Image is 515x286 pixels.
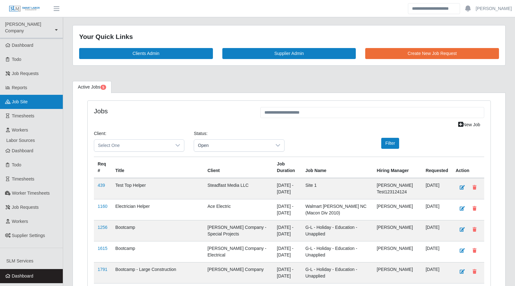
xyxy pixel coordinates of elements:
td: [DATE] [422,220,452,241]
span: Reports [12,85,27,90]
span: Dashboard [12,273,34,278]
td: [DATE] [422,241,452,262]
td: [PERSON_NAME] [373,220,422,241]
a: Clients Admin [79,48,213,59]
td: [DATE] - [DATE] [273,241,302,262]
button: Filter [381,138,399,149]
span: Todo [12,57,21,62]
span: Pending Jobs [100,85,106,90]
th: Job Name [302,157,373,178]
td: [DATE] - [DATE] [273,262,302,283]
td: Walmart [PERSON_NAME] NC (Macon Div 2010) [302,199,373,220]
span: job site [12,99,28,104]
a: 1160 [98,204,107,209]
td: Bootcamp - Large Construction [111,262,203,283]
th: Hiring Manager [373,157,422,178]
td: [DATE] [422,178,452,199]
a: New Job [454,119,484,130]
td: Bootcamp [111,220,203,241]
td: Steadfast Media LLC [204,178,273,199]
td: [DATE] - [DATE] [273,199,302,220]
a: 1791 [98,267,107,272]
span: Supplier Settings [12,233,45,238]
span: Job Requests [12,71,39,76]
td: [DATE] - [DATE] [273,220,302,241]
td: [DATE] [422,262,452,283]
td: [PERSON_NAME] [373,199,422,220]
input: Search [408,3,460,14]
a: 1615 [98,246,107,251]
a: 439 [98,183,105,188]
td: Bootcamp [111,241,203,262]
th: Req # [94,157,111,178]
span: Worker Timesheets [12,191,50,196]
td: G-L - Holiday - Education - Unapplied [302,241,373,262]
span: Dashboard [12,148,34,153]
a: [PERSON_NAME] [476,5,512,12]
span: Timesheets [12,113,35,118]
img: SLM Logo [9,5,40,12]
td: Test Top Helper [111,178,203,199]
span: Labor Sources [6,138,35,143]
td: [PERSON_NAME] Company - Special Projects [204,220,273,241]
th: Title [111,157,203,178]
td: G-L - Holiday - Education - Unapplied [302,262,373,283]
td: [DATE] - [DATE] [273,178,302,199]
a: Create New Job Request [365,48,499,59]
th: Requested [422,157,452,178]
span: Workers [12,127,28,132]
span: Dashboard [12,43,34,48]
td: Electrician Helper [111,199,203,220]
td: [PERSON_NAME] Test123124124 [373,178,422,199]
span: Todo [12,162,21,167]
td: [PERSON_NAME] [373,241,422,262]
span: Timesheets [12,176,35,181]
h4: Jobs [94,107,251,115]
a: Active Jobs [73,81,111,93]
span: SLM Services [6,258,33,263]
label: Status: [194,130,208,137]
td: Ace Electric [204,199,273,220]
span: Job Requests [12,205,39,210]
a: 1256 [98,225,107,230]
th: Job Duration [273,157,302,178]
td: [PERSON_NAME] Company [204,262,273,283]
span: Select One [94,140,171,151]
td: [PERSON_NAME] [373,262,422,283]
th: Action [452,157,484,178]
th: Client [204,157,273,178]
td: Site 1 [302,178,373,199]
a: Supplier Admin [222,48,356,59]
div: Your Quick Links [79,32,499,42]
td: [PERSON_NAME] Company - Electrical [204,241,273,262]
span: Workers [12,219,28,224]
td: G-L - Holiday - Education - Unapplied [302,220,373,241]
span: Open [194,140,271,151]
label: Client: [94,130,106,137]
td: [DATE] [422,199,452,220]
